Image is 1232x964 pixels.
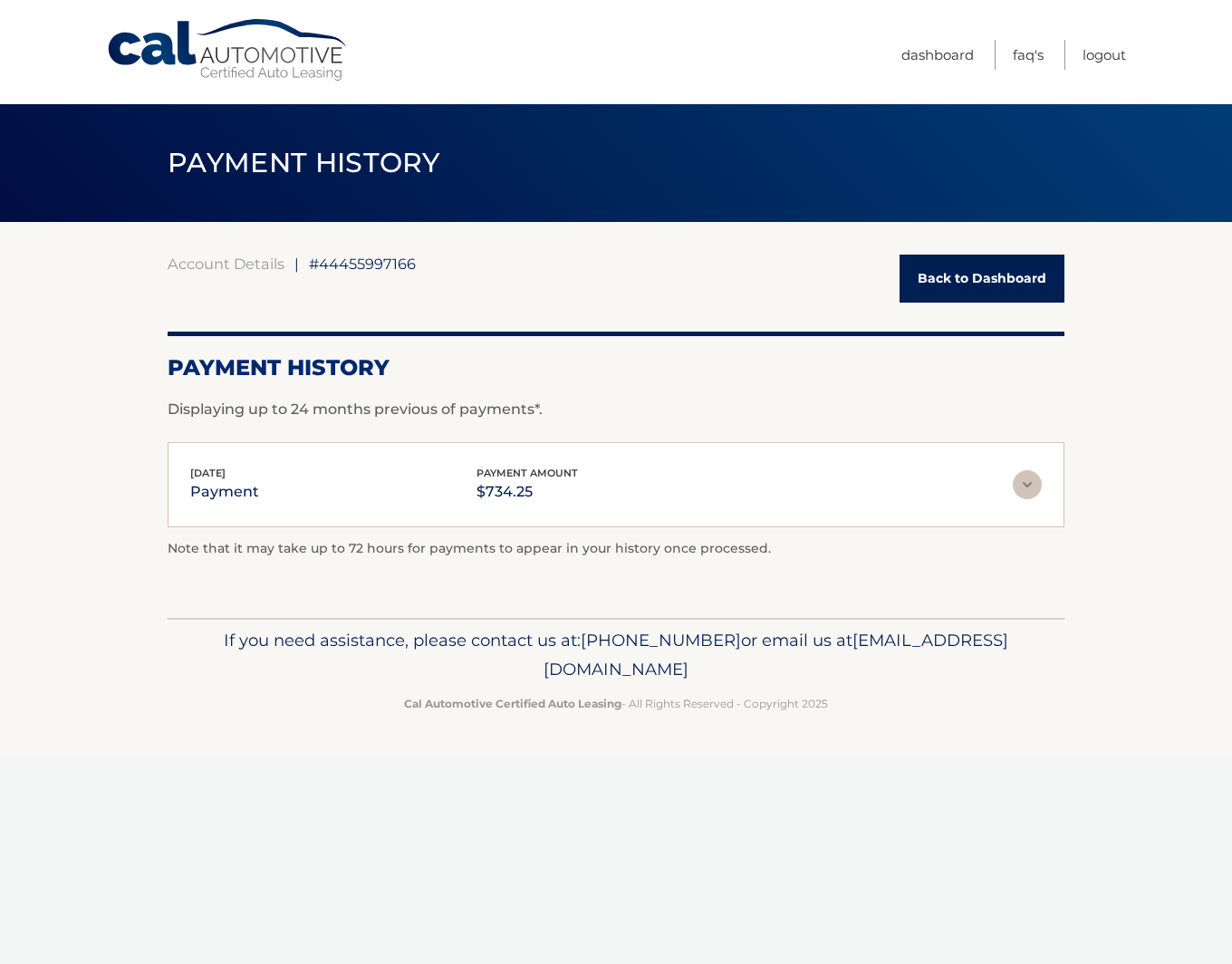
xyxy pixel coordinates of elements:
a: FAQ's [1013,40,1044,70]
span: [PHONE_NUMBER] [581,630,741,651]
a: Account Details [168,255,284,273]
span: [DATE] [190,467,226,479]
p: $734.25 [476,479,578,505]
span: payment amount [476,467,578,479]
span: | [294,255,299,273]
span: [EMAIL_ADDRESS][DOMAIN_NAME] [544,630,1008,680]
strong: Cal Automotive Certified Auto Leasing [404,697,621,710]
p: payment [190,479,259,505]
a: Logout [1083,40,1126,70]
h2: Payment History [168,354,1064,381]
span: #44455997166 [309,255,416,273]
a: Cal Automotive [106,18,351,82]
p: Note that it may take up to 72 hours for payments to appear in your history once processed. [168,538,1064,560]
img: accordion-rest.svg [1013,470,1042,499]
p: Displaying up to 24 months previous of payments*. [168,399,1064,420]
a: Back to Dashboard [900,255,1064,303]
p: - All Rights Reserved - Copyright 2025 [179,694,1053,713]
a: Dashboard [901,40,974,70]
span: PAYMENT HISTORY [168,146,440,179]
p: If you need assistance, please contact us at: or email us at [179,626,1053,684]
